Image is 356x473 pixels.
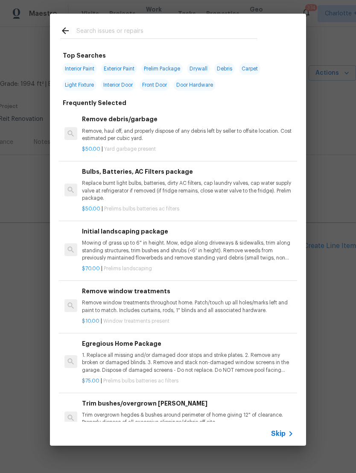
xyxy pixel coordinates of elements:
span: Front Door [140,79,169,91]
h6: Frequently Selected [63,98,126,108]
span: Light Fixture [62,79,96,91]
h6: Bulbs, Batteries, AC Filters package [82,167,294,176]
p: | [82,265,294,272]
span: $50.00 [82,146,100,152]
span: Yard garbage present [104,146,156,152]
h6: Initial landscaping package [82,227,294,236]
span: Debris [214,63,235,75]
span: $50.00 [82,206,100,211]
span: Door Hardware [174,79,216,91]
span: $70.00 [82,266,100,271]
h6: Remove window treatments [82,286,294,296]
span: Prelim Package [141,63,183,75]
p: | [82,377,294,385]
span: Interior Door [101,79,135,91]
span: Exterior Paint [101,63,137,75]
p: Remove, haul off, and properly dispose of any debris left by seller to offsite location. Cost est... [82,128,294,142]
p: | [82,205,294,213]
p: | [82,146,294,153]
p: Remove window treatments throughout home. Patch/touch up all holes/marks left and paint to match.... [82,299,294,314]
h6: Top Searches [63,51,106,60]
h6: Remove debris/garbage [82,114,294,124]
span: Drywall [187,63,210,75]
p: | [82,318,294,325]
h6: Trim bushes/overgrown [PERSON_NAME] [82,399,294,408]
span: Window treatments present [103,318,169,324]
input: Search issues or repairs [76,26,257,38]
span: Prelims bulbs batteries ac filters [103,378,178,383]
span: $75.00 [82,378,99,383]
span: Interior Paint [62,63,97,75]
span: Prelims bulbs batteries ac filters [104,206,179,211]
p: Replace burnt light bulbs, batteries, dirty AC filters, cap laundry valves, cap water supply valv... [82,180,294,201]
span: Carpet [239,63,260,75]
p: Mowing of grass up to 6" in height. Mow, edge along driveways & sidewalks, trim along standing st... [82,239,294,261]
p: Trim overgrown hegdes & bushes around perimeter of home giving 12" of clearance. Properly dispose... [82,412,294,426]
span: Skip [271,429,286,438]
span: Prelims landscaping [104,266,152,271]
p: 1. Replace all missing and/or damaged door stops and strike plates. 2. Remove any broken or damag... [82,352,294,374]
span: $10.00 [82,318,99,324]
h6: Egregious Home Package [82,339,294,348]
